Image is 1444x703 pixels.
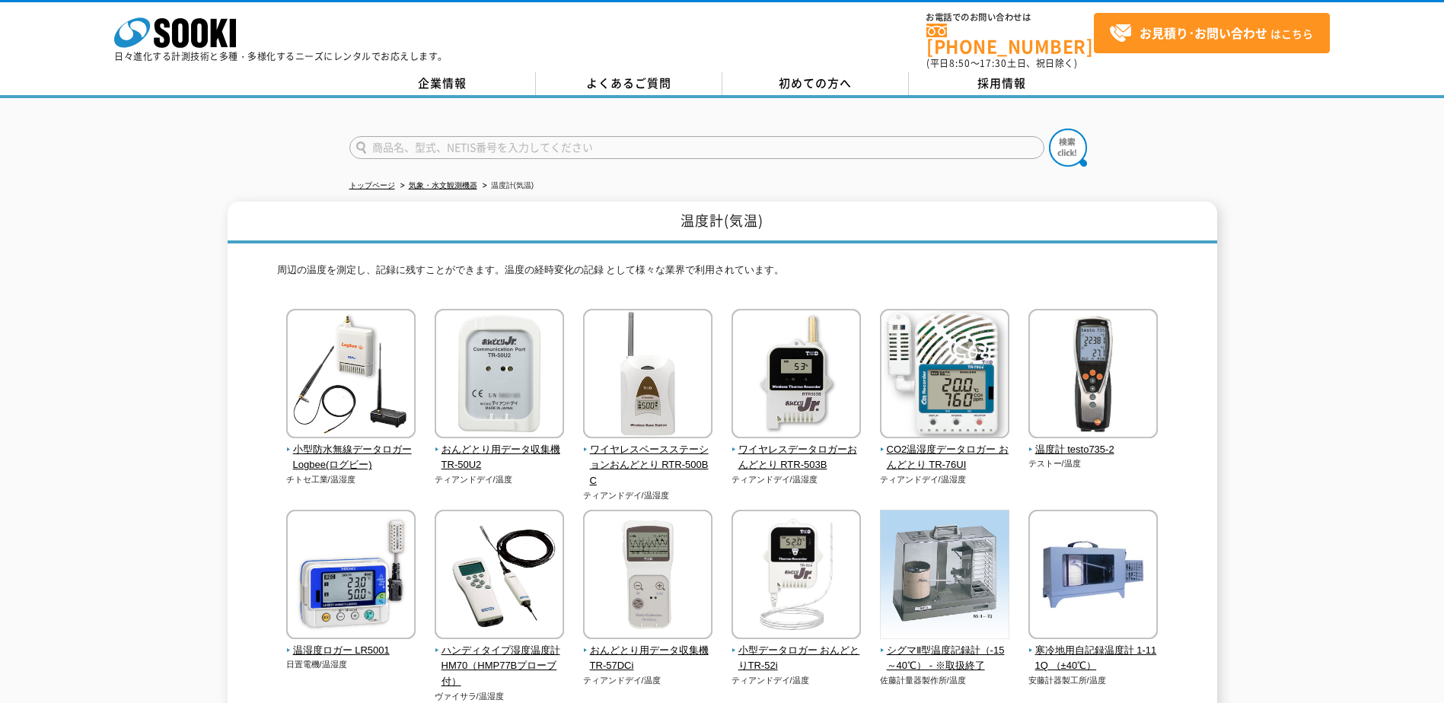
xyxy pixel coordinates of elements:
img: ハンディタイプ湿度温度計 HM70（HMP77Bプローブ付） [435,510,564,643]
span: CO2温湿度データロガー おんどとり TR-76UI [880,442,1010,474]
a: CO2温湿度データロガー おんどとり TR-76UI [880,428,1010,473]
a: おんどとり用データ収集機 TR-57DCi [583,628,713,674]
a: 温湿度ロガー LR5001 [286,628,416,659]
a: シグマⅡ型温度記録計（-15～40℃） - ※取扱終了 [880,628,1010,674]
a: ハンディタイプ湿度温度計 HM70（HMP77Bプローブ付） [435,628,565,690]
img: 温度計 testo735-2 [1028,309,1158,442]
p: ヴァイサラ/温湿度 [435,690,565,703]
p: ティアンドデイ/温湿度 [583,489,713,502]
span: 小型防水無線データロガー Logbee(ログビー) [286,442,416,474]
a: トップページ [349,181,395,189]
a: 小型データロガー おんどとりTR-52i [732,628,862,674]
p: テストー/温度 [1028,457,1159,470]
span: ハンディタイプ湿度温度計 HM70（HMP77Bプローブ付） [435,643,565,690]
a: [PHONE_NUMBER] [926,24,1094,55]
input: 商品名、型式、NETIS番号を入力してください [349,136,1044,159]
span: 温湿度ロガー LR5001 [286,643,416,659]
a: お見積り･お問い合わせはこちら [1094,13,1330,53]
span: ワイヤレスベースステーションおんどとり RTR-500BC [583,442,713,489]
p: ティアンドデイ/温度 [435,473,565,486]
img: おんどとり用データ収集機 TR-50U2 [435,309,564,442]
p: 佐藤計量器製作所/温度 [880,674,1010,687]
a: 寒冷地用自記録温度計 1-111Q （±40℃） [1028,628,1159,674]
img: CO2温湿度データロガー おんどとり TR-76UI [880,309,1009,442]
p: ティアンドデイ/温湿度 [880,473,1010,486]
span: 小型データロガー おんどとりTR-52i [732,643,862,675]
span: 8:50 [949,56,971,70]
img: ワイヤレスデータロガーおんどとり RTR-503B [732,309,861,442]
img: 小型防水無線データロガー Logbee(ログビー) [286,309,416,442]
a: 気象・水文観測機器 [409,181,477,189]
span: おんどとり用データ収集機 TR-50U2 [435,442,565,474]
p: ティアンドデイ/温度 [732,674,862,687]
a: 企業情報 [349,72,536,95]
img: シグマⅡ型温度記録計（-15～40℃） - ※取扱終了 [880,510,1009,643]
img: 寒冷地用自記録温度計 1-111Q （±40℃） [1028,510,1158,643]
p: 安藤計器製工所/温度 [1028,674,1159,687]
span: ワイヤレスデータロガーおんどとり RTR-503B [732,442,862,474]
img: おんどとり用データ収集機 TR-57DCi [583,510,712,643]
p: 周辺の温度を測定し、記録に残すことができます。温度の経時変化の記録 として様々な業界で利用されています。 [277,262,1168,286]
span: (平日 ～ 土日、祝日除く) [926,56,1077,70]
span: 温度計 testo735-2 [1028,442,1159,458]
a: おんどとり用データ収集機 TR-50U2 [435,428,565,473]
span: 初めての方へ [779,75,852,91]
span: おんどとり用データ収集機 TR-57DCi [583,643,713,675]
span: はこちら [1109,22,1313,45]
h1: 温度計(気温) [228,202,1217,243]
img: btn_search.png [1049,129,1087,167]
img: 温湿度ロガー LR5001 [286,510,416,643]
span: 17:30 [980,56,1007,70]
span: シグマⅡ型温度記録計（-15～40℃） - ※取扱終了 [880,643,1010,675]
li: 温度計(気温) [480,178,534,194]
p: ティアンドデイ/温湿度 [732,473,862,486]
a: ワイヤレスベースステーションおんどとり RTR-500BC [583,428,713,489]
img: 小型データロガー おんどとりTR-52i [732,510,861,643]
a: 初めての方へ [722,72,909,95]
img: ワイヤレスベースステーションおんどとり RTR-500BC [583,309,712,442]
a: よくあるご質問 [536,72,722,95]
p: 日々進化する計測技術と多種・多様化するニーズにレンタルでお応えします。 [114,52,448,61]
a: 温度計 testo735-2 [1028,428,1159,458]
a: 採用情報 [909,72,1095,95]
a: 小型防水無線データロガー Logbee(ログビー) [286,428,416,473]
p: 日置電機/温湿度 [286,658,416,671]
span: お電話でのお問い合わせは [926,13,1094,22]
a: ワイヤレスデータロガーおんどとり RTR-503B [732,428,862,473]
p: チトセ工業/温湿度 [286,473,416,486]
p: ティアンドデイ/温度 [583,674,713,687]
strong: お見積り･お問い合わせ [1140,24,1267,42]
span: 寒冷地用自記録温度計 1-111Q （±40℃） [1028,643,1159,675]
